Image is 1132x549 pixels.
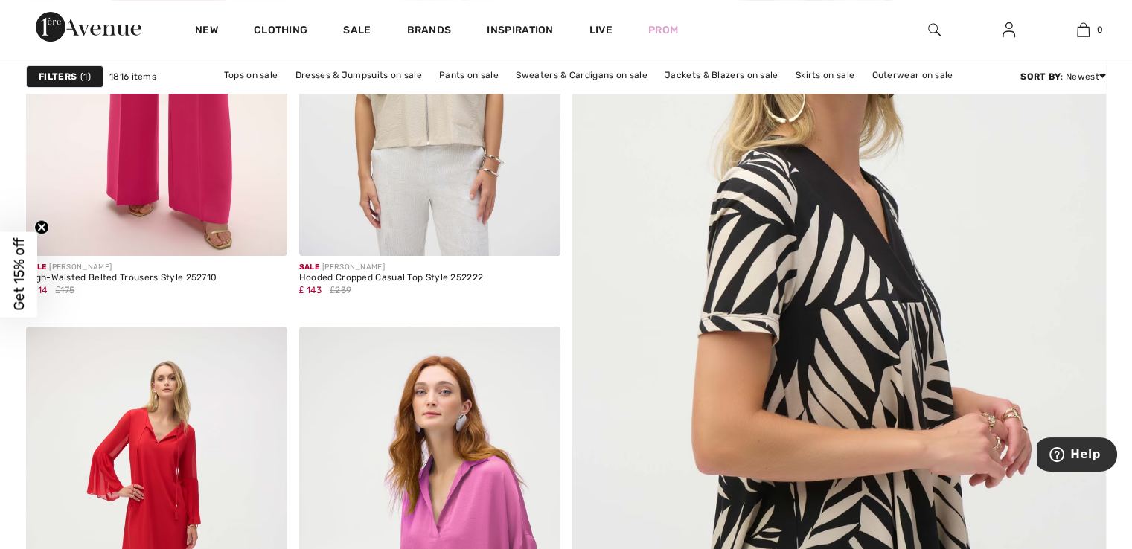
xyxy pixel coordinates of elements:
[56,283,75,297] span: ₤175
[34,220,49,235] button: Close teaser
[657,65,786,85] a: Jackets & Blazers on sale
[788,65,862,85] a: Skirts on sale
[1003,21,1015,39] img: My Info
[10,238,28,311] span: Get 15% off
[330,283,351,297] span: ₤239
[487,24,553,39] span: Inspiration
[299,263,319,272] span: Sale
[39,70,77,83] strong: Filters
[109,70,156,83] span: 1816 items
[1037,437,1117,475] iframe: Opens a widget where you can find more information
[589,22,613,38] a: Live
[1077,21,1090,39] img: My Bag
[1097,23,1103,36] span: 0
[648,22,678,38] a: Prom
[299,262,483,273] div: [PERSON_NAME]
[254,24,307,39] a: Clothing
[26,262,217,273] div: [PERSON_NAME]
[195,24,218,39] a: New
[864,65,960,85] a: Outerwear on sale
[36,12,141,42] img: 1ère Avenue
[80,70,91,83] span: 1
[26,273,217,283] div: High-Waisted Belted Trousers Style 252710
[928,21,941,39] img: search the website
[1020,70,1106,83] div: : Newest
[288,65,429,85] a: Dresses & Jumpsuits on sale
[299,273,483,283] div: Hooded Cropped Casual Top Style 252222
[432,65,506,85] a: Pants on sale
[1020,71,1061,82] strong: Sort By
[407,24,452,39] a: Brands
[1046,21,1119,39] a: 0
[343,24,371,39] a: Sale
[299,285,322,295] span: ₤ 143
[508,65,654,85] a: Sweaters & Cardigans on sale
[991,21,1027,39] a: Sign In
[217,65,286,85] a: Tops on sale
